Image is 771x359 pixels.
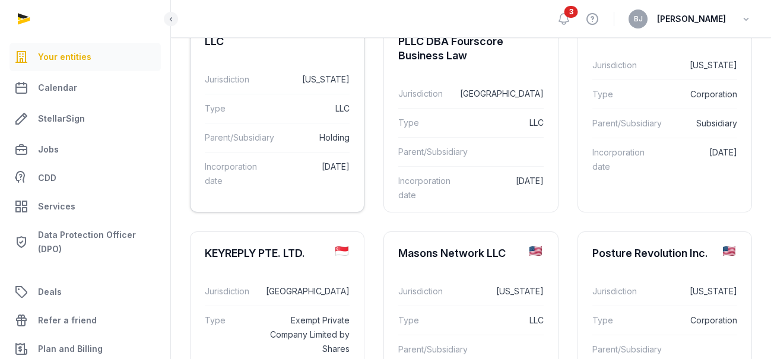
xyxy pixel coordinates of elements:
span: 3 [564,6,578,18]
dd: [US_STATE] [656,58,737,72]
dt: Parent/Subsidiary [398,145,456,159]
a: Your entities [9,43,161,71]
dt: Jurisdiction [205,284,256,298]
dt: Jurisdiction [398,87,450,101]
a: FIVE BY 5 PARTNERS LLCJurisdiction[US_STATE]TypeLLCParent/SubsidiaryHoldingIncorporation date[DATE] [191,6,364,205]
dd: [US_STATE] [462,284,544,298]
dd: Subsidiary [659,116,737,131]
span: StellarSign [38,112,85,126]
a: Deals [9,278,161,306]
dd: [DATE] [268,160,350,188]
dt: Jurisdiction [398,284,452,298]
div: Masons Network LLC [398,246,506,260]
a: Calendar [9,74,161,102]
dt: Incorporation date [592,145,646,174]
a: Data Protection Officer (DPO) [9,223,161,261]
dt: Type [398,313,452,328]
span: Jobs [38,142,59,157]
dd: [US_STATE] [268,72,350,87]
span: Data Protection Officer (DPO) [38,228,156,256]
a: Jobs [9,135,161,164]
dt: Type [592,87,646,101]
dt: Jurisdiction [592,58,646,72]
span: CDD [38,171,56,185]
dt: Incorporation date [398,174,452,202]
dd: LLC [462,116,544,130]
dt: Parent/Subsidiary [205,131,263,145]
a: StellarSign [9,104,161,133]
span: Plan and Billing [38,342,103,356]
dd: LLC [462,313,544,328]
img: sg.png [335,246,348,256]
dt: Incorporation date [205,160,259,188]
button: BJ [629,9,648,28]
span: Services [38,199,75,214]
dd: Holding [272,131,350,145]
span: Your entities [38,50,91,64]
dt: Type [205,313,259,356]
a: Refer a friend [9,306,161,335]
span: Deals [38,285,62,299]
dt: Jurisdiction [205,72,259,87]
dt: Type [398,116,452,130]
dd: Exempt Private Company Limited by Shares [268,313,350,356]
img: us.png [529,246,542,256]
span: Calendar [38,81,77,95]
span: Refer a friend [38,313,97,328]
dt: Parent/Subsidiary [592,116,651,131]
iframe: Chat Widget [557,221,771,359]
a: [PERSON_NAME] Legal, PLLC DBA Fourscore Business LawJurisdiction[GEOGRAPHIC_DATA]TypeLLCParent/Su... [384,6,557,219]
dd: [DATE] [656,145,737,174]
dd: Corporation [656,87,737,101]
a: Services [9,192,161,221]
div: KEYREPLY PTE. LTD. [205,246,305,260]
a: KeyReply Inc.Jurisdiction[US_STATE]TypeCorporationParent/SubsidiarySubsidiaryIncorporation date[D... [578,6,751,190]
dt: Parent/Subsidiary [398,342,456,357]
dt: Type [205,101,259,116]
dd: [GEOGRAPHIC_DATA] [460,87,544,101]
a: CDD [9,166,161,190]
span: BJ [634,15,643,23]
dd: [DATE] [462,174,544,202]
div: [PERSON_NAME] Legal, PLLC DBA Fourscore Business Law [398,20,519,63]
span: [PERSON_NAME] [657,12,726,26]
dd: [GEOGRAPHIC_DATA] [266,284,350,298]
dd: LLC [268,101,350,116]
